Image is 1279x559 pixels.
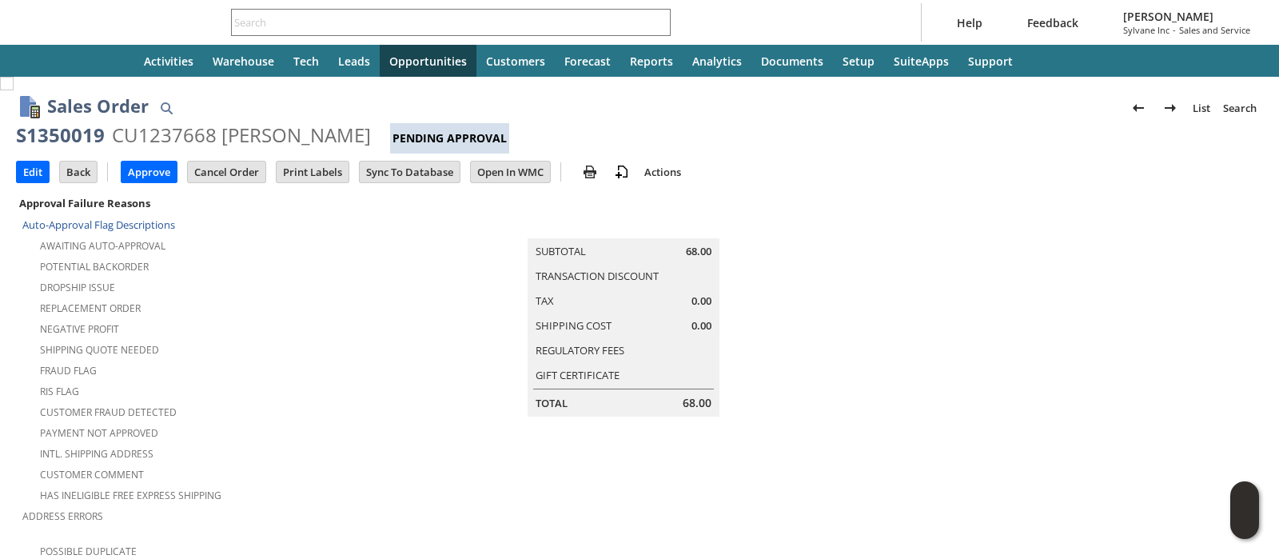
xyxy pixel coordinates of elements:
[22,509,103,523] a: Address Errors
[40,239,165,253] a: Awaiting Auto-Approval
[40,468,144,481] a: Customer Comment
[389,54,467,69] span: Opportunities
[16,193,425,214] div: Approval Failure Reasons
[40,385,79,398] a: RIS flag
[1123,9,1250,24] span: [PERSON_NAME]
[638,165,687,179] a: Actions
[564,54,611,69] span: Forecast
[536,396,568,410] a: Total
[648,13,667,32] svg: Search
[203,45,284,77] a: Warehouse
[380,45,476,77] a: Opportunities
[40,364,97,377] a: Fraud Flag
[188,162,265,182] input: Cancel Order
[683,395,711,411] span: 68.00
[761,54,823,69] span: Documents
[277,162,349,182] input: Print Labels
[1179,24,1250,36] span: Sales and Service
[213,54,274,69] span: Warehouse
[1123,24,1169,36] span: Sylvane Inc
[157,98,176,118] img: Quick Find
[40,426,158,440] a: Payment not approved
[486,54,545,69] span: Customers
[536,318,612,333] a: Shipping Cost
[580,162,600,182] img: print.svg
[284,45,329,77] a: Tech
[683,45,751,77] a: Analytics
[40,301,141,315] a: Replacement Order
[620,45,683,77] a: Reports
[40,545,137,558] a: Possible Duplicate
[40,281,115,294] a: Dropship Issue
[833,45,884,77] a: Setup
[67,51,86,70] svg: Shortcuts
[40,260,149,274] a: Potential Backorder
[958,45,1022,77] a: Support
[16,122,105,148] div: S1350019
[692,54,742,69] span: Analytics
[40,343,159,357] a: Shipping Quote Needed
[1230,481,1259,539] iframe: Click here to launch Oracle Guided Learning Help Panel
[1129,98,1148,118] img: Previous
[40,405,177,419] a: Customer Fraud Detected
[894,54,949,69] span: SuiteApps
[96,45,134,77] a: Home
[691,318,711,333] span: 0.00
[329,45,380,77] a: Leads
[106,51,125,70] svg: Home
[884,45,958,77] a: SuiteApps
[40,447,153,461] a: Intl. Shipping Address
[751,45,833,77] a: Documents
[1027,15,1078,30] span: Feedback
[528,213,719,238] caption: Summary
[19,45,58,77] a: Recent Records
[1173,24,1176,36] span: -
[536,368,620,382] a: Gift Certificate
[360,162,460,182] input: Sync To Database
[60,162,97,182] input: Back
[40,489,221,502] a: Has Ineligible Free Express Shipping
[1217,95,1263,121] a: Search
[536,244,586,258] a: Subtotal
[555,45,620,77] a: Forecast
[471,162,550,182] input: Open In WMC
[293,54,319,69] span: Tech
[536,293,554,308] a: Tax
[40,322,119,336] a: Negative Profit
[968,54,1013,69] span: Support
[957,15,982,30] span: Help
[686,244,711,259] span: 68.00
[338,54,370,69] span: Leads
[17,162,49,182] input: Edit
[29,51,48,70] svg: Recent Records
[1161,98,1180,118] img: Next
[122,162,177,182] input: Approve
[843,54,875,69] span: Setup
[691,293,711,309] span: 0.00
[390,123,509,154] div: Pending Approval
[22,218,175,232] a: Auto-Approval Flag Descriptions
[1230,511,1259,540] span: Oracle Guided Learning Widget. To move around, please hold and drag
[58,45,96,77] div: Shortcuts
[476,45,555,77] a: Customers
[134,45,203,77] a: Activities
[630,54,673,69] span: Reports
[144,54,193,69] span: Activities
[612,162,632,182] img: add-record.svg
[536,343,624,357] a: Regulatory Fees
[47,93,149,119] h1: Sales Order
[112,122,371,148] div: CU1237668 [PERSON_NAME]
[1186,95,1217,121] a: List
[232,13,648,32] input: Search
[536,269,659,283] a: Transaction Discount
